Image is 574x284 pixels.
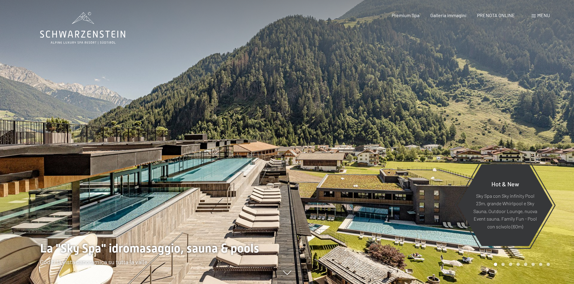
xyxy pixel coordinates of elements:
span: Hot & New [491,180,519,187]
div: Carousel Pagination [492,263,550,266]
a: Galleria immagini [430,12,466,18]
div: Carousel Page 6 [532,263,535,266]
p: Sky Spa con Sky infinity Pool 23m, grande Whirlpool e Sky Sauna, Outdoor Lounge, nuova Event saun... [472,192,538,230]
div: Carousel Page 1 (Current Slide) [494,263,497,266]
a: PRENOTA ONLINE [477,12,515,18]
span: Menu [537,12,550,18]
a: Premium Spa [392,12,419,18]
div: Carousel Page 8 [547,263,550,266]
div: Carousel Page 5 [524,263,527,266]
div: Carousel Page 2 [501,263,505,266]
div: Carousel Page 3 [509,263,512,266]
a: Hot & New Sky Spa con Sky infinity Pool 23m, grande Whirlpool e Sky Sauna, Outdoor Lounge, nuova ... [457,164,553,246]
div: Carousel Page 7 [539,263,542,266]
div: Carousel Page 4 [516,263,520,266]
